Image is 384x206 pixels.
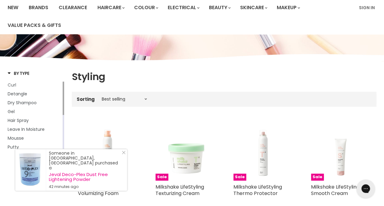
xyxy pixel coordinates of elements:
a: Sign In [355,1,379,14]
a: Haircare [93,1,128,14]
span: Dry Shampoo [8,100,37,106]
a: Milkshake LifeStyling Smooth Cream [311,183,360,197]
h3: By Type [8,70,29,76]
a: Curl [8,82,61,88]
span: Hair Spray [8,117,29,123]
svg: Close Icon [122,151,126,154]
a: New [3,1,23,14]
span: Putty [8,144,19,150]
a: Close Notification [119,151,126,157]
a: Milkshake LifeStyling Thermo ProtectorSale [233,121,293,181]
a: Milkshake LifeStyling Thermo Protector [233,183,282,197]
span: Gel [8,109,15,115]
img: Milkshake LifeStyling Volumizing Foam [78,121,137,181]
a: Milkshake LifeStyling Volumizing FoamSale [78,121,137,181]
a: Putty [8,144,61,150]
a: Mousse [8,135,61,142]
span: Sale [155,174,168,181]
span: Sale [233,174,246,181]
span: Mousse [8,135,24,141]
a: Milkshake LifeStyling Texturizing CreamSale [155,121,215,181]
a: Visit product page [15,149,46,191]
span: Detangle [8,91,27,97]
img: Milkshake LifeStyling Texturizing Cream [155,121,215,181]
span: Leave In Moisture [8,126,45,132]
img: Milkshake LifeStyling Thermo Protector [233,121,293,181]
img: Milkshake LifeStyling Smooth Cream [311,121,370,181]
small: 42 minutes ago [49,184,121,189]
a: Milkshake LifeStyling Texturizing Cream [155,183,204,197]
a: Makeup [272,1,304,14]
a: Detangle [8,90,61,97]
a: Dry Shampoo [8,99,61,106]
a: Electrical [163,1,203,14]
a: Value Packs & Gifts [3,19,66,32]
a: Clearance [54,1,92,14]
a: Hair Spray [8,117,61,124]
a: Milkshake LifeStyling Smooth CreamSale [311,121,370,181]
iframe: Gorgias live chat messenger [353,177,378,200]
a: Colour [130,1,162,14]
h1: Styling [72,70,376,83]
span: Sale [311,174,324,181]
label: Sorting [77,97,95,102]
span: Curl [8,82,16,88]
a: Gel [8,108,61,115]
a: Skincare [236,1,271,14]
a: Brands [24,1,53,14]
a: Jeval Deco-Plex Dust Free Lightening Powder [49,172,121,182]
a: Leave In Moisture [8,126,61,133]
div: Someone in [GEOGRAPHIC_DATA], [GEOGRAPHIC_DATA] purchased a [49,151,121,189]
a: Beauty [204,1,234,14]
